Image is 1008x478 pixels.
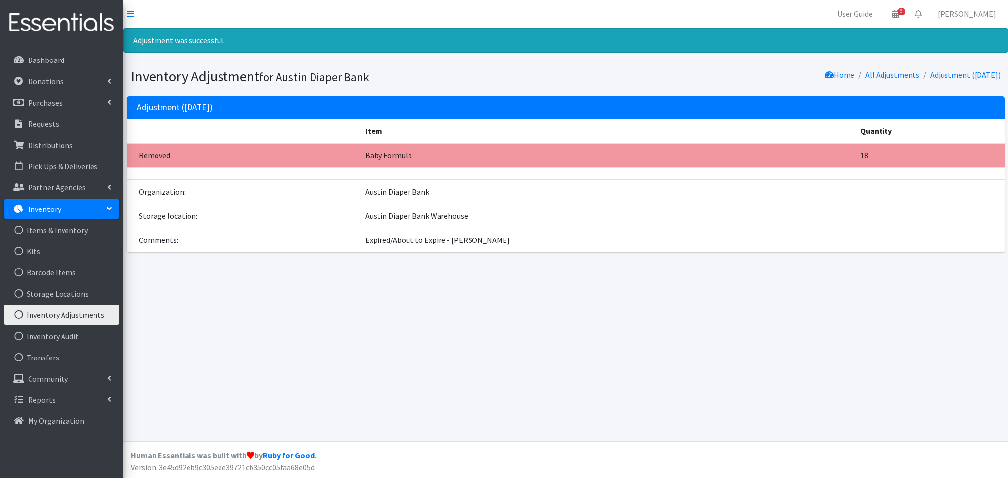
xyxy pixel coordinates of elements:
[930,4,1004,24] a: [PERSON_NAME]
[4,284,119,303] a: Storage Locations
[4,369,119,388] a: Community
[825,70,854,80] a: Home
[28,98,63,108] p: Purchases
[4,114,119,134] a: Requests
[930,70,1001,80] a: Adjustment ([DATE])
[865,70,919,80] a: All Adjustments
[28,204,61,214] p: Inventory
[28,182,86,192] p: Partner Agencies
[884,4,907,24] a: 5
[127,179,359,204] td: Organization:
[4,50,119,70] a: Dashboard
[4,6,119,39] img: HumanEssentials
[263,450,315,460] a: Ruby for Good
[28,416,84,426] p: My Organization
[131,450,316,460] strong: Human Essentials was built with by .
[28,161,97,171] p: Pick Ups & Deliveries
[4,411,119,431] a: My Organization
[28,395,56,405] p: Reports
[131,462,315,472] span: Version: 3e45d92eb9c305eee39721cb350cc05faa68e05d
[359,204,854,228] td: Austin Diaper Bank Warehouse
[4,156,119,176] a: Pick Ups & Deliveries
[4,220,119,240] a: Items & Inventory
[4,71,119,91] a: Donations
[4,348,119,367] a: Transfers
[359,119,854,143] th: Item
[259,70,369,84] small: for Austin Diaper Bank
[4,135,119,155] a: Distributions
[4,390,119,410] a: Reports
[4,263,119,282] a: Barcode Items
[127,228,359,252] td: Comments:
[137,102,213,113] h2: Adjustment ([DATE])
[127,143,359,168] td: Removed
[829,4,881,24] a: User Guide
[127,204,359,228] td: Storage location:
[359,228,854,252] td: Expired/About to Expire - [PERSON_NAME]
[4,93,119,113] a: Purchases
[359,179,854,204] td: Austin Diaper Bank
[28,140,73,150] p: Distributions
[28,374,68,384] p: Community
[28,119,59,129] p: Requests
[131,68,562,85] h1: Inventory Adjustment
[4,241,119,261] a: Kits
[28,55,64,65] p: Dashboard
[4,327,119,346] a: Inventory Audit
[28,76,63,86] p: Donations
[854,143,1005,168] td: 18
[4,199,119,219] a: Inventory
[4,178,119,197] a: Partner Agencies
[4,305,119,325] a: Inventory Adjustments
[898,8,905,15] span: 5
[359,143,854,168] td: Baby Formula
[123,28,1008,53] div: Adjustment was successful.
[854,119,1005,143] th: Quantity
